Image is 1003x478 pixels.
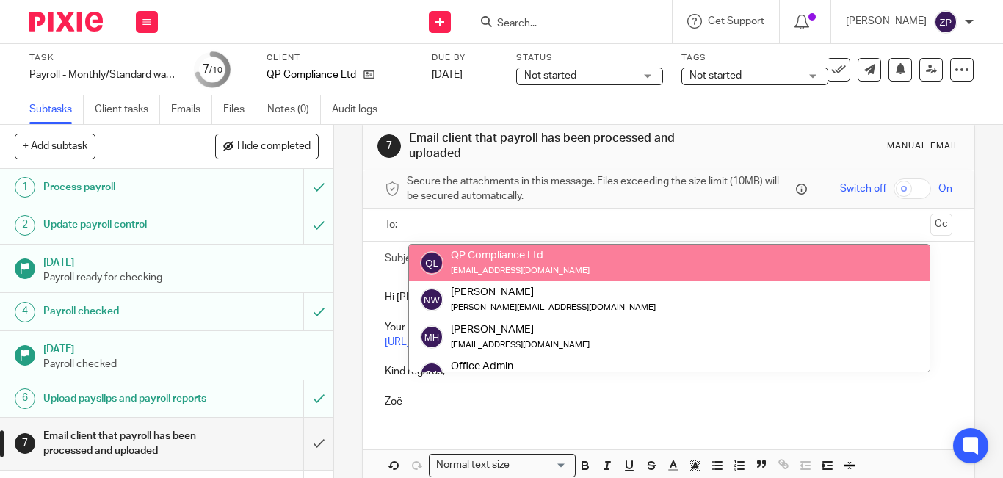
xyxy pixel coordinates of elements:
a: Emails [171,95,212,124]
h1: Email client that payroll has been processed and uploaded [43,425,207,463]
small: /10 [209,66,222,74]
label: Task [29,52,176,64]
span: On [938,181,952,196]
div: 4 [15,302,35,322]
h1: Process payroll [43,176,207,198]
div: 7 [203,61,222,78]
p: Payroll ready for checking [43,270,319,285]
a: Files [223,95,256,124]
label: To: [385,217,401,232]
h1: Upload payslips and payroll reports [43,388,207,410]
div: 2 [15,215,35,236]
label: Subject: [385,251,423,266]
div: QP Compliance Ltd [451,248,590,263]
div: 1 [15,177,35,198]
span: Not started [689,70,742,81]
h1: Update payroll control [43,214,207,236]
p: Zoë [385,394,952,409]
h1: [DATE] [43,252,319,270]
img: svg%3E [420,362,443,385]
div: [PERSON_NAME] [451,285,656,300]
img: svg%3E [420,325,443,348]
p: [PERSON_NAME] [846,14,927,29]
img: svg%3E [420,251,443,275]
small: [EMAIL_ADDRESS][DOMAIN_NAME] [451,267,590,275]
span: [DATE] [432,70,463,80]
span: Get Support [708,16,764,26]
p: Payroll checked [43,357,319,372]
label: Due by [432,52,498,64]
div: 7 [377,134,401,158]
a: [URL][DOMAIN_NAME] [385,337,490,347]
button: Hide completed [215,134,319,159]
img: Pixie [29,12,103,32]
div: [PERSON_NAME] [451,322,590,336]
div: Office Admin [451,359,590,374]
img: svg%3E [934,10,957,34]
small: [PERSON_NAME][EMAIL_ADDRESS][DOMAIN_NAME] [451,303,656,311]
label: Client [267,52,413,64]
span: Not started [524,70,576,81]
label: Status [516,52,663,64]
p: QP Compliance Ltd [267,68,356,82]
h1: [DATE] [43,338,319,357]
small: [EMAIL_ADDRESS][DOMAIN_NAME] [451,340,590,348]
a: Audit logs [332,95,388,124]
a: Subtasks [29,95,84,124]
div: 6 [15,388,35,409]
span: Switch off [840,181,886,196]
button: Cc [930,214,952,236]
input: Search for option [514,457,567,473]
a: Notes (0) [267,95,321,124]
p: Your payroll reports for this month are available to view via the following link; [385,320,952,335]
a: Client tasks [95,95,160,124]
h1: Payroll checked [43,300,207,322]
p: Kind regards, [385,364,952,379]
div: Manual email [887,140,960,152]
div: Payroll - Monthly/Standard wages/No Pension [29,68,176,82]
span: Hide completed [237,141,311,153]
button: + Add subtask [15,134,95,159]
p: Hi [PERSON_NAME] [PERSON_NAME], [385,290,952,305]
img: svg%3E [420,288,443,311]
span: Normal text size [432,457,513,473]
div: Search for option [429,454,576,477]
label: Tags [681,52,828,64]
div: 7 [15,433,35,454]
input: Search [496,18,628,31]
span: Secure the attachments in this message. Files exceeding the size limit (10MB) will be secured aut... [407,174,792,204]
h1: Email client that payroll has been processed and uploaded [409,131,700,162]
